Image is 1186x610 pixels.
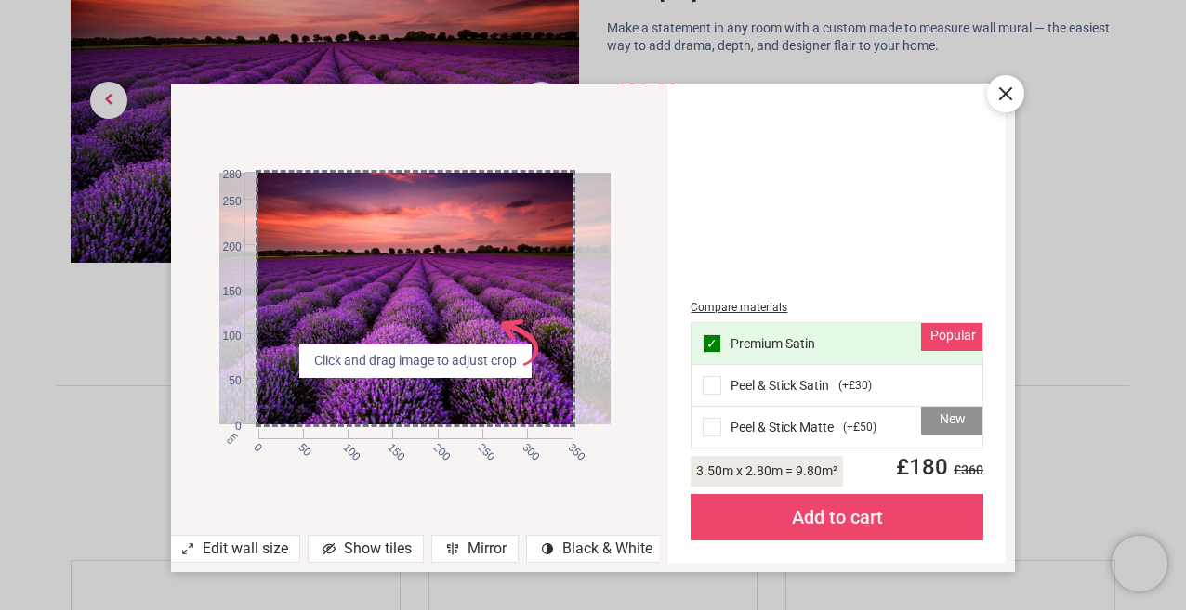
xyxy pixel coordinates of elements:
[838,378,872,394] span: ( +£30 )
[206,419,242,435] span: 0
[691,300,983,316] div: Compare materials
[206,329,242,344] span: 100
[692,365,982,407] div: Peel & Stick Satin
[564,440,576,452] span: 350
[307,352,524,370] span: Click and drag image to adjust crop
[519,440,531,452] span: 300
[1112,536,1167,591] iframe: Brevo live chat
[223,430,239,446] span: cm
[206,373,242,389] span: 50
[921,323,982,351] div: Popular
[250,440,262,452] span: 0
[843,420,876,435] span: ( +£50 )
[706,337,718,350] span: ✓
[692,323,982,365] div: Premium Satin
[921,407,982,435] div: New
[692,407,982,448] div: Peel & Stick Matte
[206,167,242,183] span: 280
[206,284,242,300] span: 150
[206,240,242,255] span: 200
[429,440,441,452] span: 200
[691,456,843,487] div: 3.50 m x 2.80 m = 9.80 m²
[526,535,665,563] div: Black & White
[948,462,983,477] span: £ 360
[431,535,519,563] div: Mirror
[206,194,242,210] span: 250
[339,440,351,452] span: 100
[166,535,300,563] div: Edit wall size
[308,535,424,563] div: Show tiles
[474,440,486,452] span: 250
[385,440,397,452] span: 150
[691,494,983,540] div: Add to cart
[295,440,307,452] span: 50
[885,454,983,480] span: £ 180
